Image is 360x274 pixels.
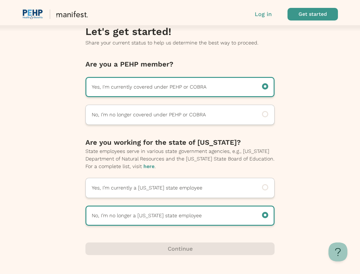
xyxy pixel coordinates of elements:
[85,25,275,38] h3: Let's get started!
[92,212,251,219] p: No, I’m no longer a [US_STATE] state employee
[328,242,347,261] iframe: Toggle Customer Support
[85,148,275,170] p: State employees serve in various state government agencies, e.g., [US_STATE] Department of Natura...
[287,8,338,20] button: Get started
[85,59,275,69] p: Are you a PEHP member?
[92,83,251,91] p: Yes, I'm currently covered under PEHP or COBRA
[85,39,275,47] p: Share your current status to help us determine the best way to proceed.
[255,10,272,18] button: Log in
[22,8,211,20] button: vendor logo
[143,163,154,169] a: here
[22,9,44,19] img: vendor logo
[92,184,251,192] p: Yes, I’m currently a [US_STATE] state employee
[92,111,251,119] p: No, I’m no longer covered under PEHP or COBRA
[85,137,275,148] p: Are you working for the state of [US_STATE]?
